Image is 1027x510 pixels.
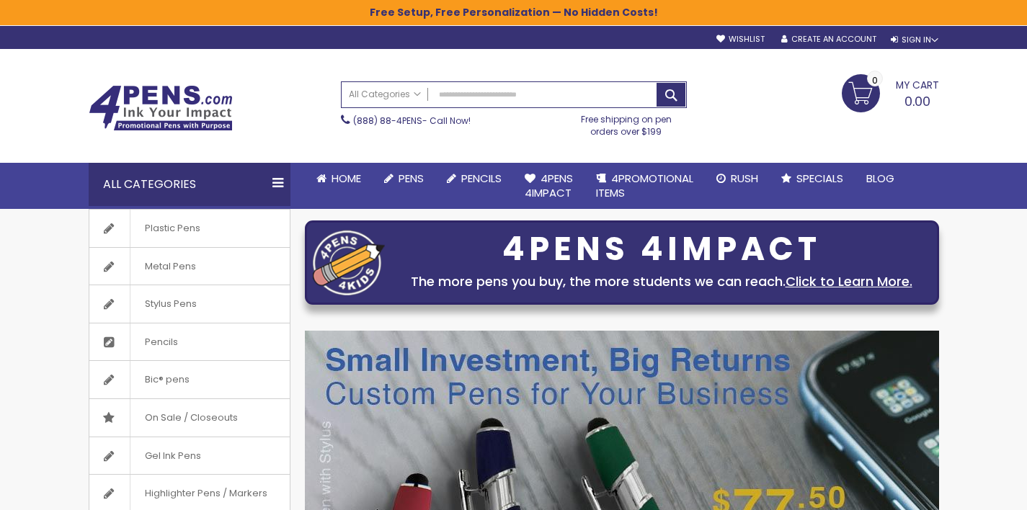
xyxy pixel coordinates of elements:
[130,361,204,398] span: Bic® pens
[796,171,843,186] span: Specials
[353,115,422,127] a: (888) 88-4PENS
[842,74,939,110] a: 0.00 0
[731,171,758,186] span: Rush
[353,115,471,127] span: - Call Now!
[349,89,421,100] span: All Categories
[305,163,373,194] a: Home
[130,285,211,323] span: Stylus Pens
[872,73,878,87] span: 0
[596,171,693,200] span: 4PROMOTIONAL ITEMS
[461,171,502,186] span: Pencils
[855,163,906,194] a: Blog
[130,323,192,361] span: Pencils
[89,361,290,398] a: Bic® pens
[89,163,290,206] div: All Categories
[435,163,513,194] a: Pencils
[392,272,931,292] div: The more pens you buy, the more students we can reach.
[525,171,573,200] span: 4Pens 4impact
[342,82,428,106] a: All Categories
[584,163,705,210] a: 4PROMOTIONALITEMS
[130,437,215,475] span: Gel Ink Pens
[130,210,215,247] span: Plastic Pens
[89,85,233,131] img: 4Pens Custom Pens and Promotional Products
[130,399,252,437] span: On Sale / Closeouts
[786,272,912,290] a: Click to Learn More.
[313,230,385,295] img: four_pen_logo.png
[891,35,938,45] div: Sign In
[770,163,855,194] a: Specials
[781,34,876,45] a: Create an Account
[89,210,290,247] a: Plastic Pens
[89,399,290,437] a: On Sale / Closeouts
[89,323,290,361] a: Pencils
[866,171,894,186] span: Blog
[392,234,931,264] div: 4PENS 4IMPACT
[89,285,290,323] a: Stylus Pens
[332,171,361,186] span: Home
[399,171,424,186] span: Pens
[904,92,930,110] span: 0.00
[705,163,770,194] a: Rush
[89,437,290,475] a: Gel Ink Pens
[566,108,687,137] div: Free shipping on pen orders over $199
[130,248,210,285] span: Metal Pens
[373,163,435,194] a: Pens
[716,34,765,45] a: Wishlist
[89,248,290,285] a: Metal Pens
[513,163,584,210] a: 4Pens4impact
